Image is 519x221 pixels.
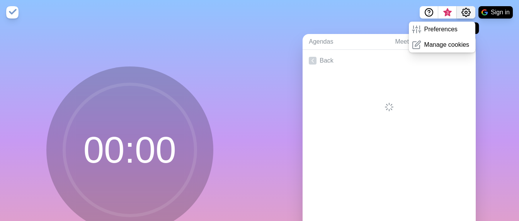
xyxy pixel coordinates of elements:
img: timeblocks logo [6,6,19,19]
span: 3 [444,10,451,16]
a: Agendas [303,34,389,50]
button: What’s new [438,6,457,19]
img: google logo [482,9,488,15]
p: Preferences [424,25,458,34]
p: Manage cookies [424,40,470,49]
a: Back [303,50,476,71]
a: Meetings [389,34,476,50]
button: Settings [457,6,475,19]
button: Sign in [478,6,513,19]
button: Help [420,6,438,19]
